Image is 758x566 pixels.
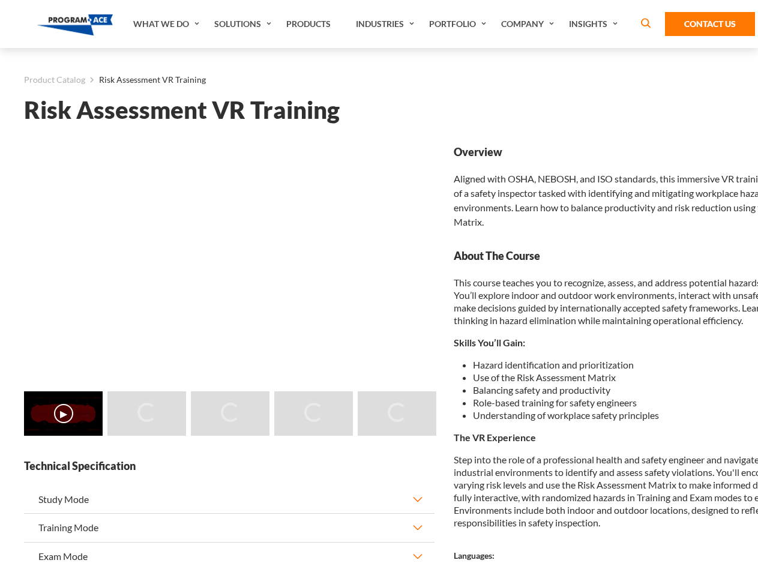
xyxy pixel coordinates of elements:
[665,12,755,36] a: Contact Us
[24,391,103,436] img: Risk Assessment VR Training - Video 0
[24,145,435,376] iframe: Risk Assessment VR Training - Video 0
[54,404,73,423] button: ▶
[454,550,495,561] strong: Languages:
[24,459,435,474] strong: Technical Specification
[24,514,435,541] button: Training Mode
[37,14,113,35] img: Program-Ace
[24,72,85,88] a: Product Catalog
[24,486,435,513] button: Study Mode
[85,72,206,88] li: Risk Assessment VR Training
